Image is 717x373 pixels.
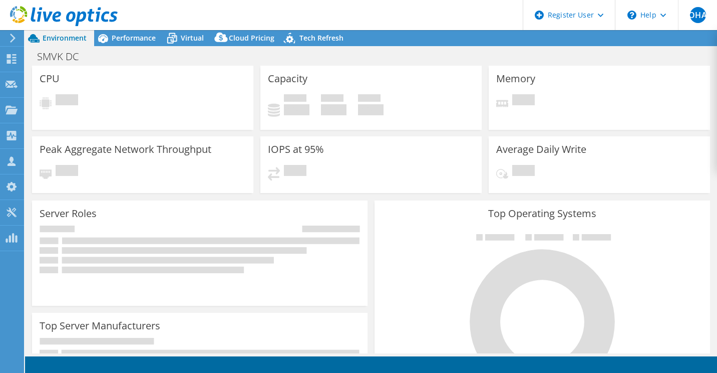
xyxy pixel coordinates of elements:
[299,33,343,43] span: Tech Refresh
[181,33,204,43] span: Virtual
[56,94,78,108] span: Pending
[496,144,586,155] h3: Average Daily Write
[690,7,706,23] span: OHA
[512,94,535,108] span: Pending
[358,104,384,115] h4: 0 GiB
[56,165,78,178] span: Pending
[284,165,306,178] span: Pending
[40,144,211,155] h3: Peak Aggregate Network Throughput
[284,104,309,115] h4: 0 GiB
[40,320,160,331] h3: Top Server Manufacturers
[268,144,324,155] h3: IOPS at 95%
[382,208,702,219] h3: Top Operating Systems
[496,73,535,84] h3: Memory
[40,208,97,219] h3: Server Roles
[358,94,381,104] span: Total
[229,33,274,43] span: Cloud Pricing
[112,33,156,43] span: Performance
[40,73,60,84] h3: CPU
[33,51,94,62] h1: SMVK DC
[284,94,306,104] span: Used
[627,11,636,20] svg: \n
[321,94,343,104] span: Free
[43,33,87,43] span: Environment
[512,165,535,178] span: Pending
[321,104,346,115] h4: 0 GiB
[268,73,307,84] h3: Capacity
